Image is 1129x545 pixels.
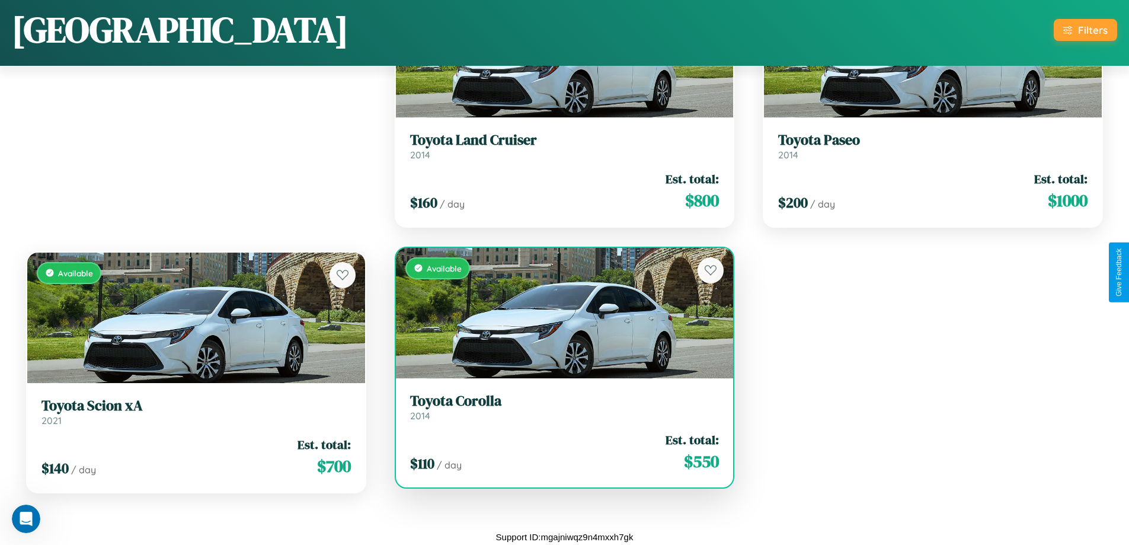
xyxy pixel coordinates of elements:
h3: Toyota Land Cruiser [410,132,719,149]
h3: Toyota Scion xA [41,397,351,415]
span: / day [810,198,835,210]
span: $ 800 [685,189,719,212]
h3: Toyota Paseo [778,132,1088,149]
span: $ 1000 [1048,189,1088,212]
span: $ 700 [317,454,351,478]
span: / day [440,198,465,210]
a: Toyota Scion xA2021 [41,397,351,426]
span: $ 140 [41,458,69,478]
span: $ 110 [410,454,434,473]
span: $ 200 [778,193,808,212]
h3: Toyota Corolla [410,393,719,410]
div: Filters [1078,24,1108,36]
h1: [GEOGRAPHIC_DATA] [12,5,348,54]
span: Available [58,268,93,278]
iframe: Intercom live chat [12,505,40,533]
span: Est. total: [666,170,719,187]
span: Available [427,263,462,273]
div: Give Feedback [1115,248,1123,297]
a: Toyota Land Cruiser2014 [410,132,719,161]
span: 2021 [41,415,62,426]
span: / day [437,459,462,471]
span: Est. total: [666,431,719,448]
span: 2014 [778,149,798,161]
span: Est. total: [298,436,351,453]
span: $ 550 [684,450,719,473]
button: Filters [1054,19,1117,41]
span: / day [71,464,96,476]
p: Support ID: mgajniwqz9n4mxxh7gk [496,529,634,545]
span: $ 160 [410,193,437,212]
span: 2014 [410,149,430,161]
span: Est. total: [1034,170,1088,187]
a: Toyota Corolla2014 [410,393,719,422]
span: 2014 [410,410,430,422]
a: Toyota Paseo2014 [778,132,1088,161]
